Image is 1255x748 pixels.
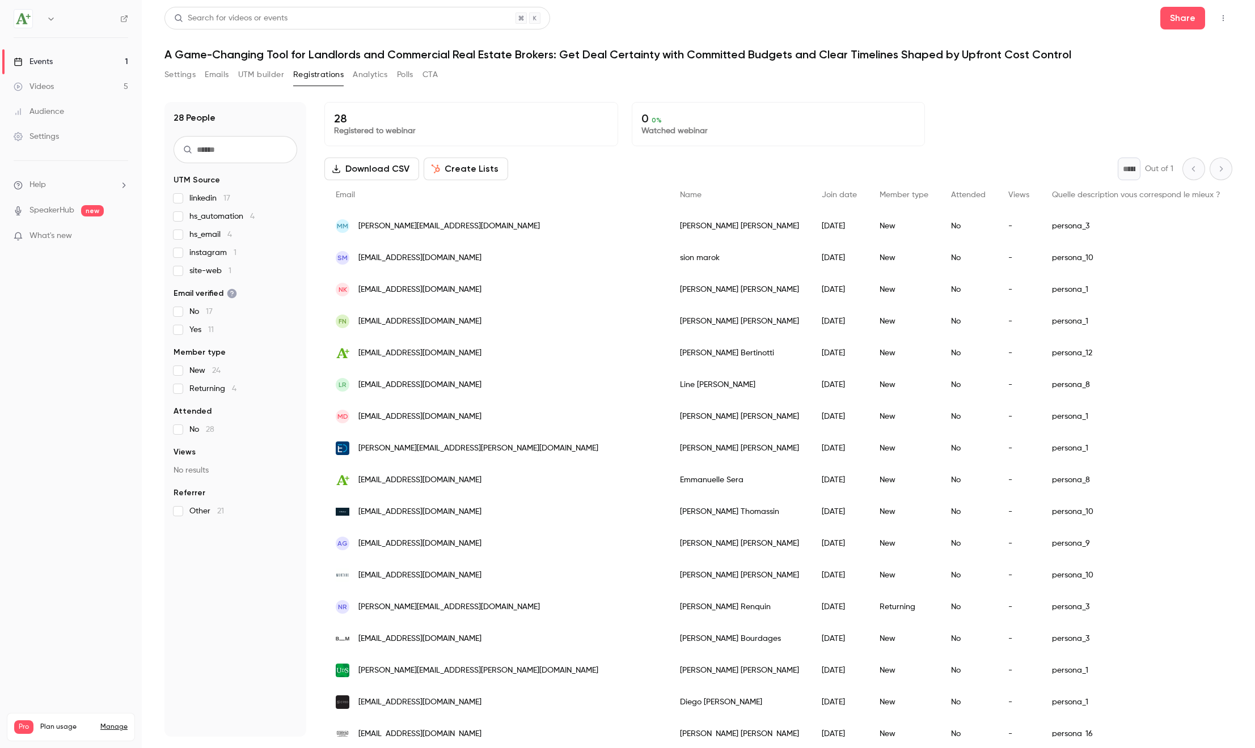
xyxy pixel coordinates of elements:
span: [EMAIL_ADDRESS][DOMAIN_NAME] [358,474,481,486]
div: persona_1 [1041,432,1232,464]
div: Line [PERSON_NAME] [669,369,810,401]
img: avantage-plus.com [336,346,349,360]
button: Analytics [353,66,388,84]
div: persona_8 [1041,369,1232,401]
span: Other [189,505,224,517]
span: LR [339,380,347,390]
div: New [868,559,940,591]
button: CTA [422,66,438,84]
div: - [997,559,1041,591]
span: Email verified [174,288,237,299]
span: 28 [206,426,214,433]
div: New [868,401,940,432]
div: No [940,337,997,369]
span: AG [337,538,348,549]
img: creo-solutions.ca [336,695,349,709]
div: No [940,401,997,432]
div: No [940,528,997,559]
span: 4 [227,231,232,239]
li: help-dropdown-opener [14,179,128,191]
span: [EMAIL_ADDRESS][DOMAIN_NAME] [358,284,481,296]
span: No [189,306,213,317]
div: - [997,432,1041,464]
span: UTM Source [174,175,220,186]
h1: A Game-Changing Tool for Landlords and Commercial Real Estate Brokers: Get Deal Certainty with Co... [164,48,1232,61]
span: Quelle description vous correspond le mieux ? [1052,191,1220,199]
span: What's new [29,230,72,242]
div: Diego [PERSON_NAME] [669,686,810,718]
div: No [940,654,997,686]
div: persona_8 [1041,464,1232,496]
div: No [940,559,997,591]
div: - [997,496,1041,528]
span: Attended [174,406,212,417]
span: [EMAIL_ADDRESS][DOMAIN_NAME] [358,252,481,264]
div: [DATE] [810,337,868,369]
button: Registrations [293,66,344,84]
span: [EMAIL_ADDRESS][DOMAIN_NAME] [358,316,481,328]
div: persona_1 [1041,401,1232,432]
div: - [997,242,1041,274]
img: groupemontoni.com [336,568,349,582]
div: [DATE] [810,401,868,432]
div: persona_1 [1041,274,1232,305]
span: 17 [223,194,230,202]
div: [PERSON_NAME] [PERSON_NAME] [669,559,810,591]
span: Yes [189,324,214,335]
div: [DATE] [810,623,868,654]
button: Emails [205,66,229,84]
button: Share [1160,7,1205,29]
div: persona_3 [1041,210,1232,242]
div: [PERSON_NAME] Renquin [669,591,810,623]
img: usherbrooke.ca [336,664,349,677]
span: [EMAIL_ADDRESS][DOMAIN_NAME] [358,696,481,708]
span: hs_email [189,229,232,240]
div: persona_10 [1041,496,1232,528]
div: [DATE] [810,369,868,401]
button: Settings [164,66,196,84]
div: [DATE] [810,654,868,686]
div: - [997,528,1041,559]
p: Out of 1 [1145,163,1173,175]
div: persona_12 [1041,337,1232,369]
span: No [189,424,214,435]
div: Returning [868,591,940,623]
div: No [940,242,997,274]
span: 11 [208,326,214,334]
div: - [997,337,1041,369]
p: 0 [641,112,916,125]
span: Member type [880,191,928,199]
a: SpeakerHub [29,205,74,216]
span: 4 [232,385,236,393]
p: Registered to webinar [334,125,609,137]
div: New [868,274,940,305]
div: [DATE] [810,432,868,464]
div: No [940,432,997,464]
span: 17 [206,308,213,316]
div: No [940,464,997,496]
div: New [868,242,940,274]
div: - [997,274,1041,305]
div: No [940,210,997,242]
div: [DATE] [810,591,868,623]
div: persona_1 [1041,686,1232,718]
span: [EMAIL_ADDRESS][DOMAIN_NAME] [358,506,481,518]
div: Emmanuelle Sera [669,464,810,496]
span: [PERSON_NAME][EMAIL_ADDRESS][DOMAIN_NAME] [358,220,540,232]
a: Manage [100,722,128,732]
span: [EMAIL_ADDRESS][DOMAIN_NAME] [358,728,481,740]
div: [PERSON_NAME] [PERSON_NAME] [669,401,810,432]
span: [EMAIL_ADDRESS][DOMAIN_NAME] [358,538,481,550]
div: New [868,464,940,496]
span: New [189,365,221,376]
div: New [868,369,940,401]
p: 28 [334,112,609,125]
button: UTM builder [238,66,284,84]
div: Events [14,56,53,67]
div: New [868,528,940,559]
span: linkedin [189,193,230,204]
div: [DATE] [810,559,868,591]
div: [DATE] [810,210,868,242]
div: persona_3 [1041,591,1232,623]
div: [DATE] [810,528,868,559]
